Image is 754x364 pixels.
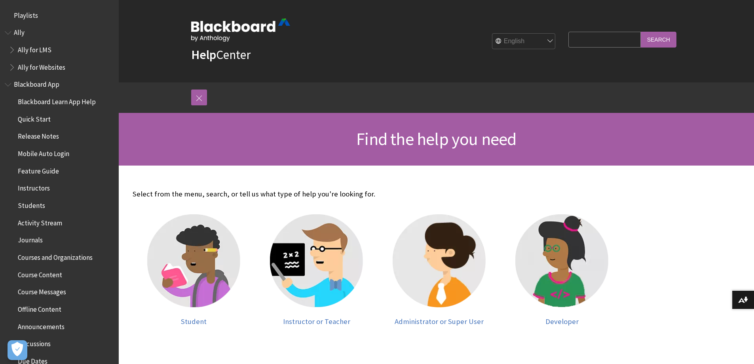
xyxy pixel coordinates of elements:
a: Student Student [141,214,247,326]
strong: Help [191,47,216,63]
span: Student [181,317,207,326]
nav: Book outline for Playlists [5,9,114,22]
span: Courses and Organizations [18,251,93,261]
span: Ally [14,26,25,37]
a: Instructor Instructor or Teacher [263,214,370,326]
img: Student [147,214,240,307]
a: HelpCenter [191,47,251,63]
span: Offline Content [18,303,61,313]
span: Blackboard App [14,78,59,89]
span: Instructors [18,182,50,192]
span: Quick Start [18,112,51,123]
span: Ally for LMS [18,43,51,54]
span: Course Messages [18,286,66,296]
span: Find the help you need [356,128,516,150]
span: Feature Guide [18,164,59,175]
span: Discussions [18,337,51,348]
a: Developer [509,214,615,326]
span: Instructor or Teacher [283,317,350,326]
span: Announcements [18,320,65,331]
input: Search [641,32,676,47]
span: Developer [545,317,579,326]
p: Select from the menu, search, or tell us what type of help you're looking for. [133,189,623,199]
span: Blackboard Learn App Help [18,95,96,106]
img: Instructor [270,214,363,307]
select: Site Language Selector [492,34,556,50]
span: Students [18,199,45,210]
span: Release Notes [18,130,59,141]
span: Playlists [14,9,38,19]
span: Activity Stream [18,216,62,227]
span: Ally for Websites [18,61,65,71]
span: Administrator or Super User [395,317,484,326]
span: Journals [18,234,43,244]
img: Administrator [393,214,486,307]
span: Mobile Auto Login [18,147,69,158]
img: Blackboard by Anthology [191,19,290,42]
span: Course Content [18,268,62,279]
button: Open Preferences [8,340,27,360]
a: Administrator Administrator or Super User [386,214,493,326]
nav: Book outline for Anthology Ally Help [5,26,114,74]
